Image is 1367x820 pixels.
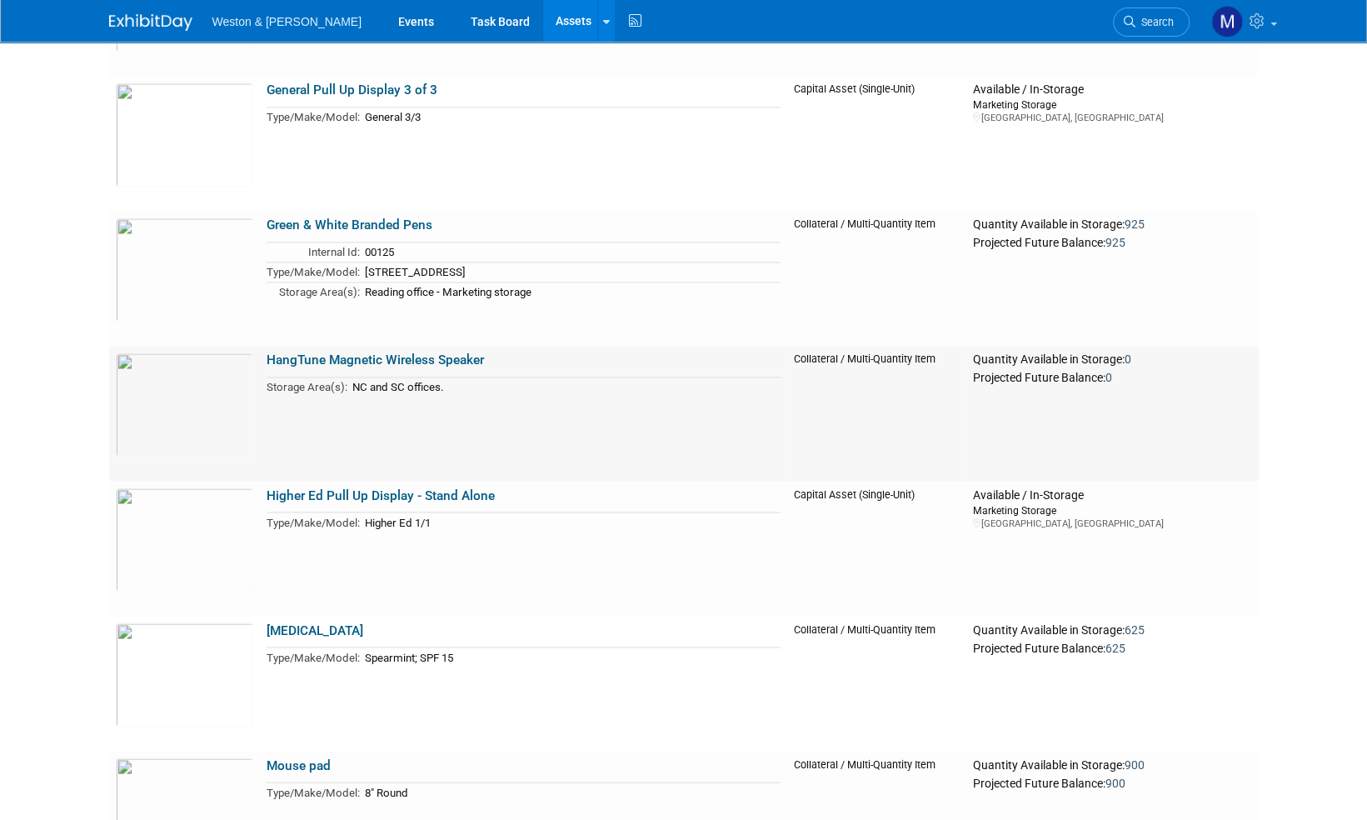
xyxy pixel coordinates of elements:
[360,242,781,262] td: 00125
[267,262,360,282] td: Type/Make/Model:
[972,772,1251,791] div: Projected Future Balance:
[347,377,781,397] td: NC and SC offices.
[267,757,331,772] a: Mouse pad
[1113,7,1190,37] a: Search
[972,232,1251,251] div: Projected Future Balance:
[787,346,965,481] td: Collateral / Multi-Quantity Item
[1135,16,1174,28] span: Search
[787,76,965,211] td: Capital Asset (Single-Unit)
[212,15,362,28] span: Weston & [PERSON_NAME]
[1105,236,1125,249] span: 925
[972,487,1251,502] div: Available / In-Storage
[360,107,781,127] td: General 3/3
[972,502,1251,517] div: Marketing Storage
[1105,641,1125,654] span: 625
[1105,776,1125,789] span: 900
[972,97,1251,112] div: Marketing Storage
[267,82,437,97] a: General Pull Up Display 3 of 3
[267,217,432,232] a: Green & White Branded Pens
[787,616,965,751] td: Collateral / Multi-Quantity Item
[972,82,1251,97] div: Available / In-Storage
[267,381,347,393] span: Storage Area(s):
[972,217,1251,232] div: Quantity Available in Storage:
[267,647,360,667] td: Type/Make/Model:
[787,481,965,616] td: Capital Asset (Single-Unit)
[1211,6,1243,37] img: Mary Ann Trujillo
[360,647,781,667] td: Spearmint; SPF 15
[1124,217,1144,231] span: 925
[972,757,1251,772] div: Quantity Available in Storage:
[972,112,1251,124] div: [GEOGRAPHIC_DATA], [GEOGRAPHIC_DATA]
[360,512,781,532] td: Higher Ed 1/1
[1124,757,1144,771] span: 900
[360,782,781,802] td: 8" Round
[360,262,781,282] td: [STREET_ADDRESS]
[972,367,1251,386] div: Projected Future Balance:
[972,637,1251,656] div: Projected Future Balance:
[267,242,360,262] td: Internal Id:
[360,282,781,301] td: Reading office - Marketing storage
[267,512,360,532] td: Type/Make/Model:
[972,622,1251,637] div: Quantity Available in Storage:
[1124,622,1144,636] span: 625
[1105,371,1111,384] span: 0
[279,286,360,298] span: Storage Area(s):
[1124,352,1130,366] span: 0
[267,782,360,802] td: Type/Make/Model:
[109,14,192,31] img: ExhibitDay
[972,517,1251,529] div: [GEOGRAPHIC_DATA], [GEOGRAPHIC_DATA]
[267,487,495,502] a: Higher Ed Pull Up Display - Stand Alone
[787,211,965,346] td: Collateral / Multi-Quantity Item
[267,622,363,637] a: [MEDICAL_DATA]
[267,107,360,127] td: Type/Make/Model:
[972,352,1251,367] div: Quantity Available in Storage:
[267,352,484,367] a: HangTune Magnetic Wireless Speaker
